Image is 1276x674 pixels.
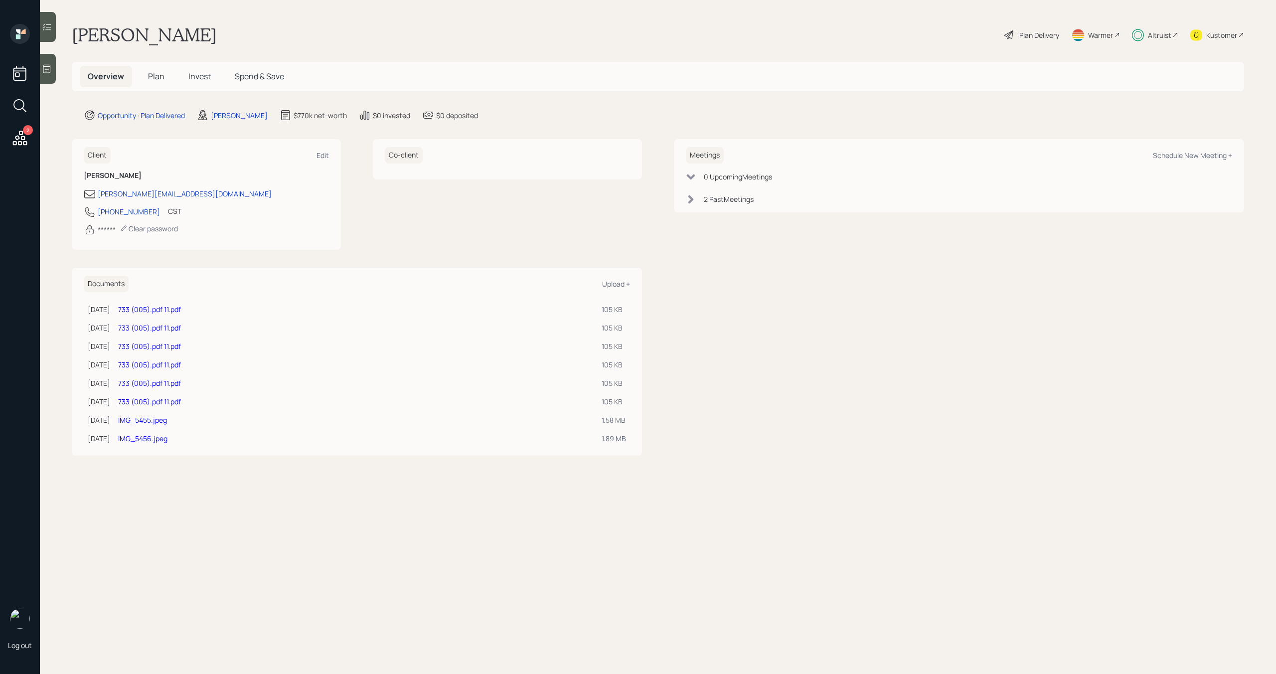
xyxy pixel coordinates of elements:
[148,71,164,82] span: Plan
[8,641,32,650] div: Log out
[602,359,626,370] div: 105 KB
[373,110,410,121] div: $0 invested
[1088,30,1113,40] div: Warmer
[211,110,268,121] div: [PERSON_NAME]
[118,341,181,351] a: 733 (005).pdf 11.pdf
[704,171,772,182] div: 0 Upcoming Meeting s
[1019,30,1059,40] div: Plan Delivery
[118,378,181,388] a: 733 (005).pdf 11.pdf
[602,433,626,444] div: 1.89 MB
[98,206,160,217] div: [PHONE_NUMBER]
[84,276,129,292] h6: Documents
[118,434,167,443] a: IMG_5456.jpeg
[602,304,626,315] div: 105 KB
[118,415,167,425] a: IMG_5455.jpeg
[602,415,626,425] div: 1.58 MB
[72,24,217,46] h1: [PERSON_NAME]
[88,433,110,444] div: [DATE]
[88,396,110,407] div: [DATE]
[1148,30,1171,40] div: Altruist
[704,194,754,204] div: 2 Past Meeting s
[98,188,272,199] div: [PERSON_NAME][EMAIL_ADDRESS][DOMAIN_NAME]
[88,415,110,425] div: [DATE]
[23,125,33,135] div: 2
[602,378,626,388] div: 105 KB
[188,71,211,82] span: Invest
[88,323,110,333] div: [DATE]
[98,110,185,121] div: Opportunity · Plan Delivered
[602,341,626,351] div: 105 KB
[84,171,329,180] h6: [PERSON_NAME]
[385,147,423,164] h6: Co-client
[168,206,181,216] div: CST
[317,151,329,160] div: Edit
[602,396,626,407] div: 105 KB
[88,378,110,388] div: [DATE]
[118,360,181,369] a: 733 (005).pdf 11.pdf
[1153,151,1232,160] div: Schedule New Meeting +
[88,71,124,82] span: Overview
[686,147,724,164] h6: Meetings
[84,147,111,164] h6: Client
[118,305,181,314] a: 733 (005).pdf 11.pdf
[1206,30,1237,40] div: Kustomer
[88,341,110,351] div: [DATE]
[118,323,181,333] a: 733 (005).pdf 11.pdf
[10,609,30,629] img: michael-russo-headshot.png
[235,71,284,82] span: Spend & Save
[88,304,110,315] div: [DATE]
[88,359,110,370] div: [DATE]
[118,397,181,406] a: 733 (005).pdf 11.pdf
[294,110,347,121] div: $770k net-worth
[120,224,178,233] div: Clear password
[436,110,478,121] div: $0 deposited
[602,323,626,333] div: 105 KB
[602,279,630,289] div: Upload +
